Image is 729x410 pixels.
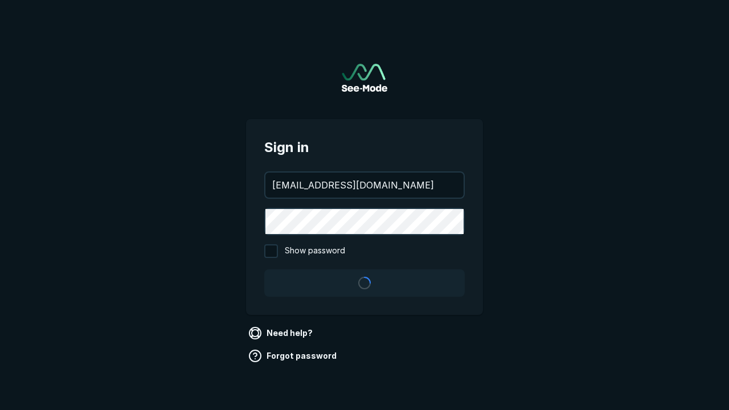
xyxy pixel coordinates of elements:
a: Go to sign in [342,64,387,92]
span: Show password [285,244,345,258]
img: See-Mode Logo [342,64,387,92]
input: your@email.com [265,173,464,198]
a: Forgot password [246,347,341,365]
a: Need help? [246,324,317,342]
span: Sign in [264,137,465,158]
